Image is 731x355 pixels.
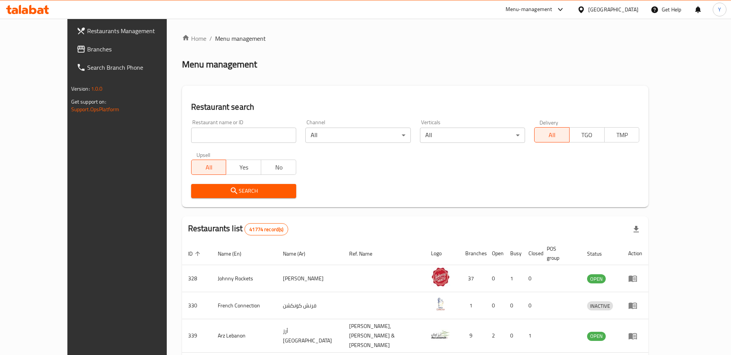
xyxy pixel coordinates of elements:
[215,34,266,43] span: Menu management
[87,63,184,72] span: Search Branch Phone
[195,162,223,173] span: All
[628,274,642,283] div: Menu
[305,128,410,143] div: All
[182,265,212,292] td: 328
[573,130,602,141] span: TGO
[608,130,637,141] span: TMP
[538,130,567,141] span: All
[212,265,277,292] td: Johnny Rockets
[431,294,450,313] img: French Connection
[622,242,648,265] th: Action
[71,104,120,114] a: Support.OpsPlatform
[587,332,606,341] span: OPEN
[459,265,486,292] td: 37
[244,223,288,235] div: Total records count
[87,26,184,35] span: Restaurants Management
[212,319,277,353] td: Arz Lebanon
[188,249,203,258] span: ID
[226,160,261,175] button: Yes
[191,101,640,113] h2: Restaurant search
[522,265,541,292] td: 0
[504,292,522,319] td: 0
[182,58,257,70] h2: Menu management
[191,184,296,198] button: Search
[486,292,504,319] td: 0
[486,319,504,353] td: 2
[425,242,459,265] th: Logo
[343,319,425,353] td: [PERSON_NAME],[PERSON_NAME] & [PERSON_NAME]
[588,5,638,14] div: [GEOGRAPHIC_DATA]
[218,249,251,258] span: Name (En)
[486,242,504,265] th: Open
[212,292,277,319] td: French Connection
[71,97,106,107] span: Get support on:
[486,265,504,292] td: 0
[587,275,606,283] span: OPEN
[264,162,293,173] span: No
[587,249,612,258] span: Status
[587,332,606,341] div: OPEN
[718,5,721,14] span: Y
[277,265,343,292] td: [PERSON_NAME]
[70,40,190,58] a: Branches
[277,319,343,353] td: أرز [GEOGRAPHIC_DATA]
[91,84,103,94] span: 1.0.0
[229,162,258,173] span: Yes
[70,58,190,77] a: Search Branch Phone
[627,220,645,238] div: Export file
[587,302,613,310] span: INACTIVE
[459,319,486,353] td: 9
[504,319,522,353] td: 0
[506,5,552,14] div: Menu-management
[504,242,522,265] th: Busy
[182,34,649,43] nav: breadcrumb
[182,292,212,319] td: 330
[182,319,212,353] td: 339
[70,22,190,40] a: Restaurants Management
[197,186,290,196] span: Search
[188,223,289,235] h2: Restaurants list
[547,244,572,262] span: POS group
[522,242,541,265] th: Closed
[569,127,605,142] button: TGO
[431,267,450,286] img: Johnny Rockets
[191,128,296,143] input: Search for restaurant name or ID..
[182,34,206,43] a: Home
[71,84,90,94] span: Version:
[539,120,559,125] label: Delivery
[534,127,570,142] button: All
[191,160,227,175] button: All
[420,128,525,143] div: All
[261,160,296,175] button: No
[604,127,640,142] button: TMP
[196,152,211,157] label: Upsell
[209,34,212,43] li: /
[459,292,486,319] td: 1
[349,249,382,258] span: Ref. Name
[87,45,184,54] span: Branches
[277,292,343,319] td: فرنش كونكشن
[245,226,288,233] span: 41774 record(s)
[522,319,541,353] td: 1
[283,249,315,258] span: Name (Ar)
[628,301,642,310] div: Menu
[459,242,486,265] th: Branches
[522,292,541,319] td: 0
[431,325,450,344] img: Arz Lebanon
[504,265,522,292] td: 1
[628,331,642,341] div: Menu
